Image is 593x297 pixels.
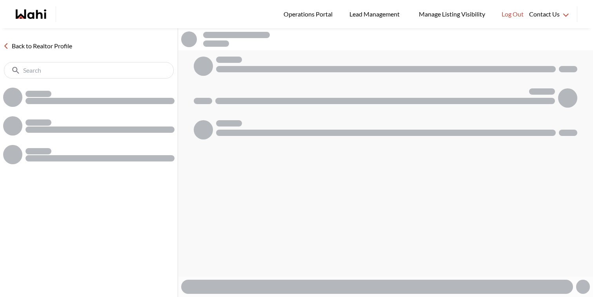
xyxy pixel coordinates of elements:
input: Search [23,66,156,74]
span: Manage Listing Visibility [417,9,487,19]
span: Log Out [502,9,524,19]
span: Operations Portal [284,9,335,19]
span: Lead Management [349,9,402,19]
a: Wahi homepage [16,9,46,19]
